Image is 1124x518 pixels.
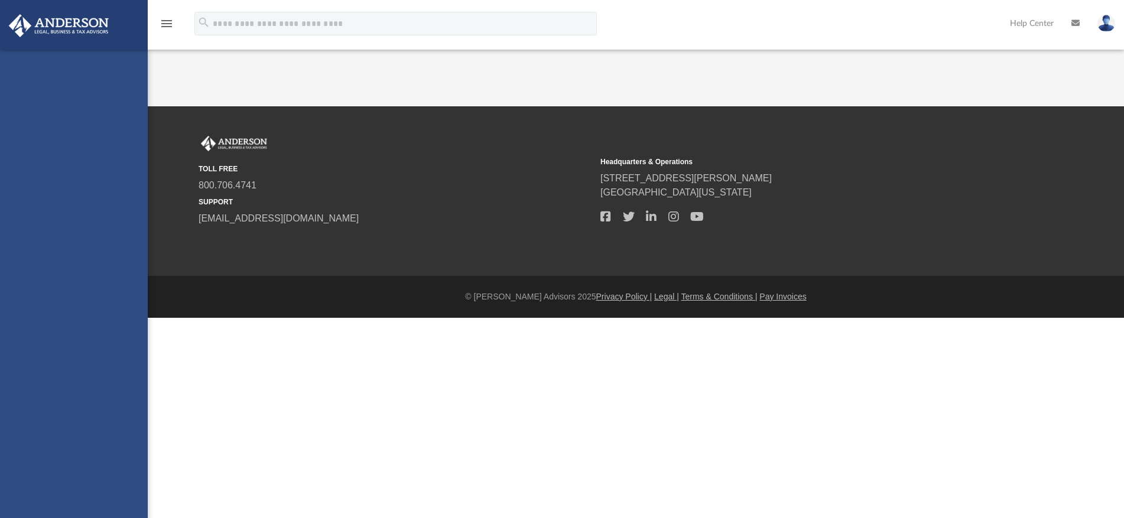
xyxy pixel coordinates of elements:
a: 800.706.4741 [199,180,256,190]
a: [EMAIL_ADDRESS][DOMAIN_NAME] [199,213,359,223]
a: [GEOGRAPHIC_DATA][US_STATE] [600,187,752,197]
img: User Pic [1097,15,1115,32]
small: SUPPORT [199,197,592,207]
a: menu [160,22,174,31]
a: Legal | [654,292,679,301]
a: Terms & Conditions | [681,292,758,301]
small: Headquarters & Operations [600,157,994,167]
a: Pay Invoices [759,292,806,301]
i: search [197,16,210,29]
img: Anderson Advisors Platinum Portal [5,14,112,37]
i: menu [160,17,174,31]
img: Anderson Advisors Platinum Portal [199,136,269,151]
div: © [PERSON_NAME] Advisors 2025 [148,291,1124,303]
a: Privacy Policy | [596,292,652,301]
small: TOLL FREE [199,164,592,174]
a: [STREET_ADDRESS][PERSON_NAME] [600,173,772,183]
